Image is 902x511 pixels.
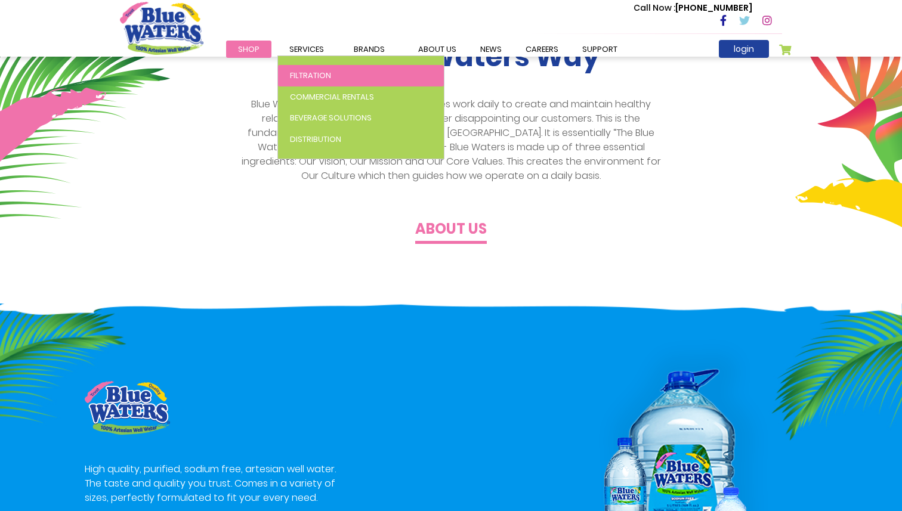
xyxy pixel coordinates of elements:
a: careers [514,41,570,58]
span: Shop [238,44,260,55]
span: Call Now : [634,2,675,14]
img: about-section-plant.png [795,17,902,329]
a: support [570,41,629,58]
span: Beverage Solutions [290,112,372,123]
p: High quality, purified, sodium free, artesian well water. The taste and quality you trust. Comes ... [85,462,338,505]
span: Brands [354,44,385,55]
img: product image [85,381,170,435]
a: About us [415,224,487,237]
a: about us [406,41,468,58]
span: Filtration [290,70,331,81]
span: Services [289,44,324,55]
h2: The Blue Waters Way [120,41,782,73]
a: store logo [120,2,203,54]
p: Blue Waters management and employees work daily to create and maintain healthy relationships, uni... [235,97,668,183]
a: login [719,40,769,58]
h4: About us [415,221,487,238]
p: [PHONE_NUMBER] [634,2,752,14]
span: Distribution [290,134,341,145]
span: Commercial Rentals [290,91,374,103]
a: News [468,41,514,58]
